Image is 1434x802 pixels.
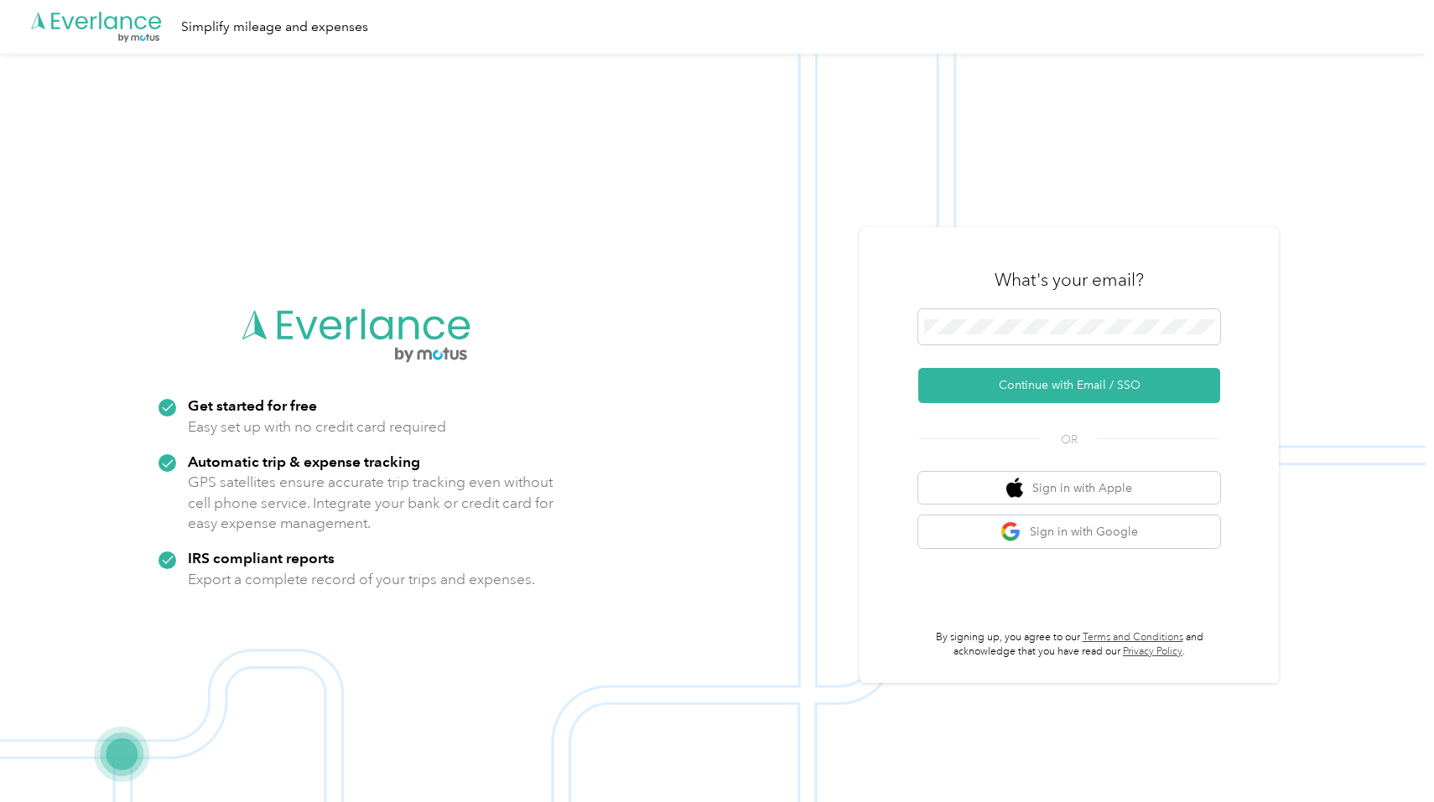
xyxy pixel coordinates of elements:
button: Continue with Email / SSO [918,368,1220,403]
button: google logoSign in with Google [918,515,1220,548]
div: Simplify mileage and expenses [181,17,368,38]
span: OR [1040,431,1099,448]
a: Terms and Conditions [1083,631,1183,644]
strong: Get started for free [188,396,317,414]
p: Export a complete record of your trips and expenses. [188,569,535,590]
button: apple logoSign in with Apple [918,472,1220,504]
img: apple logo [1006,478,1023,499]
p: Easy set up with no credit card required [188,417,446,437]
p: GPS satellites ensure accurate trip tracking even without cell phone service. Integrate your bank... [188,472,554,534]
strong: Automatic trip & expense tracking [188,453,420,470]
h3: What's your email? [995,268,1144,292]
img: google logo [1000,521,1021,542]
strong: IRS compliant reports [188,549,335,567]
a: Privacy Policy [1123,645,1182,658]
p: By signing up, you agree to our and acknowledge that you have read our . [918,630,1220,660]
